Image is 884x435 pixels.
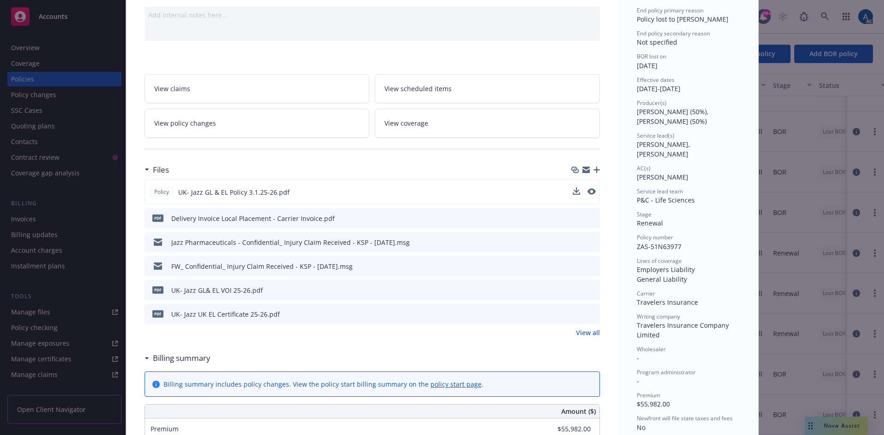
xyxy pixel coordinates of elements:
button: download file [573,187,580,195]
span: Service lead(s) [637,132,675,139]
span: View scheduled items [384,84,452,93]
div: Employers Liability [637,265,740,274]
a: View coverage [375,109,600,138]
span: Newfront will file state taxes and fees [637,414,733,422]
span: Policy [152,188,171,196]
span: View claims [154,84,190,93]
div: Billing summary [145,352,210,364]
div: Delivery Invoice Local Placement - Carrier Invoice.pdf [171,214,335,223]
div: Jazz Pharmaceuticals - Confidential_ Injury Claim Received - KSP - [DATE].msg [171,238,410,247]
div: [DATE] - [DATE] [637,76,740,93]
button: preview file [587,187,596,197]
span: No [637,423,646,432]
span: Carrier [637,290,655,297]
button: download file [573,187,580,197]
button: download file [573,238,581,247]
span: Writing company [637,313,680,320]
a: View scheduled items [375,74,600,103]
button: download file [573,285,581,295]
div: Add internal notes here... [148,10,596,20]
button: preview file [588,214,596,223]
button: download file [573,214,581,223]
span: ZAS-51N63977 [637,242,681,251]
h3: Billing summary [153,352,210,364]
span: $55,982.00 [637,400,670,408]
span: AC(s) [637,164,651,172]
span: End policy secondary reason [637,29,710,37]
button: download file [573,261,581,271]
span: Program administrator [637,368,696,376]
span: pdf [152,310,163,317]
div: UK- Jazz GL& EL VOI 25-26.pdf [171,285,263,295]
span: Premium [637,391,660,399]
span: Not specified [637,38,677,46]
a: policy start page [430,380,482,389]
span: BOR lost on [637,52,666,60]
button: preview file [588,238,596,247]
span: [PERSON_NAME] [637,173,688,181]
button: download file [573,309,581,319]
span: View policy changes [154,118,216,128]
span: [DATE] [637,61,657,70]
span: pdf [152,286,163,293]
span: Effective dates [637,76,675,84]
span: Travelers Insurance Company Limited [637,321,731,339]
span: Amount ($) [561,406,596,416]
span: - [637,377,639,385]
span: Service lead team [637,187,683,195]
span: Policy lost to [PERSON_NAME] [637,15,728,23]
span: Travelers Insurance [637,298,698,307]
span: Renewal [637,219,663,227]
a: View policy changes [145,109,370,138]
button: preview file [587,188,596,195]
span: Policy number [637,233,673,241]
span: Wholesaler [637,345,666,353]
button: preview file [588,261,596,271]
span: View coverage [384,118,428,128]
div: FW_ Confidential_ Injury Claim Received - KSP - [DATE].msg [171,261,353,271]
div: Files [145,164,169,176]
div: Billing summary includes policy changes. View the policy start billing summary on the . [163,379,483,389]
span: P&C - Life Sciences [637,196,695,204]
span: pdf [152,215,163,221]
span: End policy primary reason [637,6,704,14]
span: UK- Jazz GL & EL Policy 3.1.25-26.pdf [178,187,290,197]
span: [PERSON_NAME] (50%), [PERSON_NAME] (50%) [637,107,710,126]
div: General Liability [637,274,740,284]
a: View all [576,328,600,337]
span: Producer(s) [637,99,667,107]
span: [PERSON_NAME], [PERSON_NAME] [637,140,692,158]
a: View claims [145,74,370,103]
span: Stage [637,210,651,218]
button: preview file [588,285,596,295]
span: Lines of coverage [637,257,682,265]
div: UK- Jazz UK EL Certificate 25-26.pdf [171,309,280,319]
span: Premium [151,424,179,433]
span: - [637,354,639,362]
button: preview file [588,309,596,319]
h3: Files [153,164,169,176]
